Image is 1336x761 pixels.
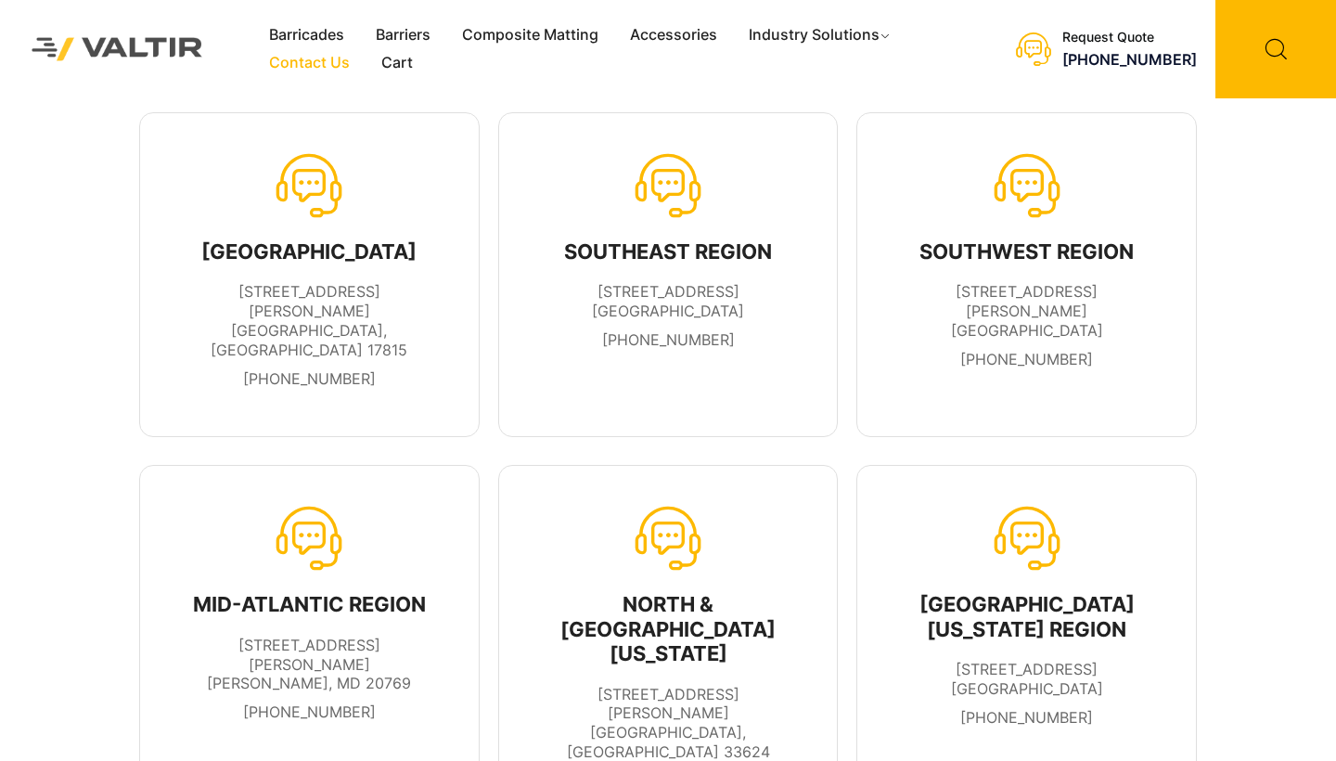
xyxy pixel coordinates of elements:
a: [PHONE_NUMBER] [960,350,1093,368]
a: [PHONE_NUMBER] [243,369,376,388]
span: [STREET_ADDRESS][PERSON_NAME] [PERSON_NAME], MD 20769 [207,636,411,693]
span: [STREET_ADDRESS] [GEOGRAPHIC_DATA] [951,660,1103,698]
a: [PHONE_NUMBER] [1062,50,1197,69]
a: Accessories [614,21,733,49]
a: Barriers [360,21,446,49]
div: SOUTHWEST REGION [896,239,1157,264]
a: Barricades [253,21,360,49]
span: [STREET_ADDRESS][PERSON_NAME] [GEOGRAPHIC_DATA], [GEOGRAPHIC_DATA] 33624 [567,685,770,761]
a: Industry Solutions [733,21,908,49]
div: SOUTHEAST REGION [564,239,772,264]
span: [STREET_ADDRESS][PERSON_NAME] [GEOGRAPHIC_DATA] [951,282,1103,340]
span: [STREET_ADDRESS] [GEOGRAPHIC_DATA] [592,282,744,320]
div: [GEOGRAPHIC_DATA] [179,239,440,264]
a: [PHONE_NUMBER] [960,708,1093,727]
a: Composite Matting [446,21,614,49]
img: Valtir Rentals [14,19,221,78]
a: Contact Us [253,49,366,77]
div: [GEOGRAPHIC_DATA][US_STATE] REGION [896,592,1157,641]
div: MID-ATLANTIC REGION [179,592,440,616]
div: Request Quote [1062,30,1197,45]
a: Cart [366,49,429,77]
a: [PHONE_NUMBER] [602,330,735,349]
span: [STREET_ADDRESS][PERSON_NAME] [GEOGRAPHIC_DATA], [GEOGRAPHIC_DATA] 17815 [211,282,407,358]
a: [PHONE_NUMBER] [243,703,376,721]
div: NORTH & [GEOGRAPHIC_DATA][US_STATE] [538,592,799,665]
